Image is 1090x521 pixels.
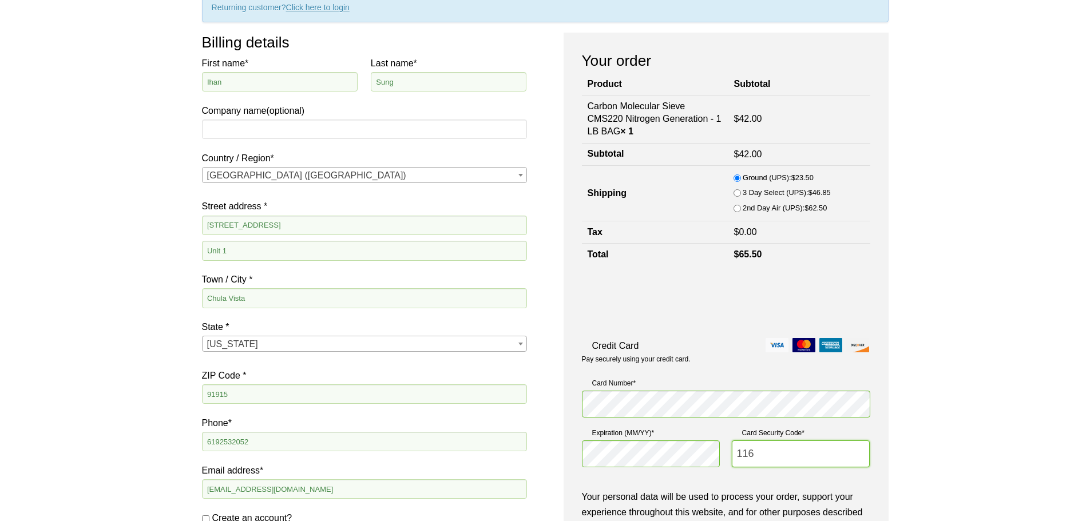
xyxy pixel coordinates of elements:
[582,338,870,353] label: Credit Card
[203,336,526,352] span: California
[808,188,831,197] bdi: 46.85
[734,149,762,159] bdi: 42.00
[620,126,633,136] strong: × 1
[734,114,762,124] bdi: 42.00
[203,168,526,184] span: United States (US)
[743,172,814,184] label: Ground (UPS):
[846,338,869,352] img: discover
[202,336,527,352] span: State
[582,143,728,165] th: Subtotal
[582,95,728,143] td: Carbon Molecular Sieve CMS220 Nitrogen Generation - 1 LB BAG
[734,114,739,124] span: $
[582,355,870,364] p: Pay securely using your credit card.
[582,51,870,70] h3: Your order
[819,338,842,352] img: amex
[202,216,527,235] input: House number and street name
[791,173,795,182] span: $
[582,373,870,477] fieldset: Payment Info
[734,249,762,259] bdi: 65.50
[728,74,870,95] th: Subtotal
[202,150,527,166] label: Country / Region
[202,198,527,214] label: Street address
[734,249,739,259] span: $
[804,204,808,212] span: $
[202,55,358,71] label: First name
[582,427,720,439] label: Expiration (MM/YY)
[202,319,527,335] label: State
[266,106,304,116] span: (optional)
[286,3,350,12] a: Click here to login
[792,338,815,352] img: mastercard
[202,272,527,287] label: Town / City
[743,186,831,199] label: 3 Day Select (UPS):
[371,55,527,71] label: Last name
[732,427,870,439] label: Card Security Code
[582,74,728,95] th: Product
[808,188,812,197] span: $
[582,166,728,221] th: Shipping
[582,278,756,323] iframe: reCAPTCHA
[202,241,527,260] input: Apartment, suite, unit, etc. (optional)
[804,204,827,212] bdi: 62.50
[734,227,739,237] span: $
[202,415,527,431] label: Phone
[791,173,814,182] bdi: 23.50
[734,227,756,237] bdi: 0.00
[734,149,739,159] span: $
[582,377,870,389] label: Card Number
[743,202,827,214] label: 2nd Day Air (UPS):
[202,55,527,118] label: Company name
[202,33,527,52] h3: Billing details
[732,440,870,468] input: CSC
[582,244,728,266] th: Total
[582,221,728,243] th: Tax
[766,338,788,352] img: visa
[202,167,527,183] span: Country / Region
[202,463,527,478] label: Email address
[202,368,527,383] label: ZIP Code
